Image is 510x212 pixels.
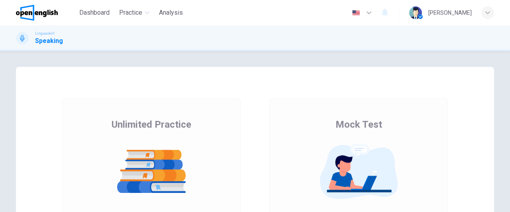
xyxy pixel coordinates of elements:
div: [PERSON_NAME] [428,8,472,18]
span: Analysis [159,8,183,18]
img: Profile picture [409,6,422,19]
span: Dashboard [79,8,110,18]
span: Linguaskill [35,31,55,36]
button: Dashboard [76,6,113,20]
h1: Speaking [35,36,63,46]
span: Mock Test [335,118,382,131]
a: OpenEnglish logo [16,5,76,21]
span: Unlimited Practice [112,118,191,131]
span: Practice [119,8,142,18]
img: OpenEnglish logo [16,5,58,21]
button: Practice [116,6,153,20]
button: Analysis [156,6,186,20]
img: en [351,10,361,16]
